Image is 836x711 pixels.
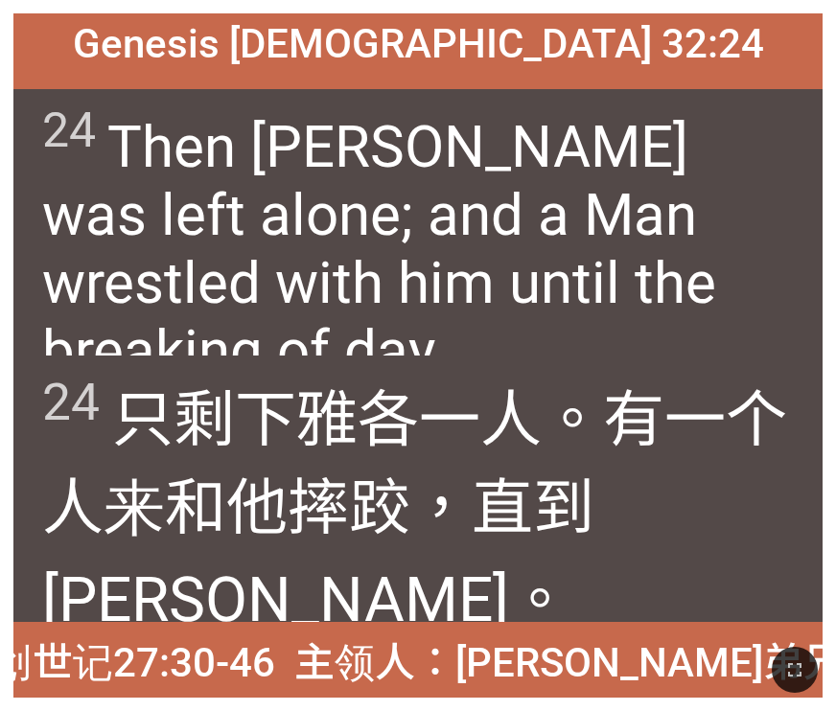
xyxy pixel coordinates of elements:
wh5927: 。 [509,564,570,636]
span: 只剩下 [42,370,795,638]
sup: 24 [42,373,100,432]
wh3498: 雅各 [42,384,787,636]
span: Then [PERSON_NAME] was left alone; and a Man wrestled with him until the breaking of day. [42,103,795,385]
sup: 24 [42,103,96,158]
wh3290: 一人。有一个人 [42,384,787,636]
wh376: 来和他摔跤 [42,472,594,636]
span: Genesis [DEMOGRAPHIC_DATA] 32:24 [73,20,764,67]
